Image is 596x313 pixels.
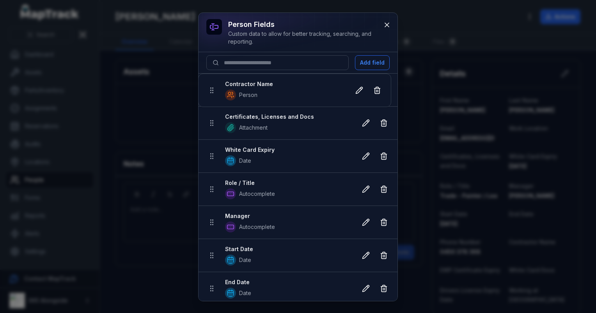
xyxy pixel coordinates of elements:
[225,80,351,88] strong: Work Location
[239,157,251,165] span: Date
[225,146,351,154] strong: White Card Expiry
[239,223,275,231] span: Autocomplete
[228,30,377,46] div: Custom data to allow for better tracking, searching, and reporting.
[225,245,351,253] strong: Start Date
[239,124,268,132] span: Attachment
[239,256,251,264] span: Date
[239,91,251,98] span: Text
[239,289,251,297] span: Date
[225,113,351,121] strong: Certificates, Licenses and Docs
[355,55,390,70] button: Add field
[225,212,351,220] strong: Manager
[239,190,275,198] span: Autocomplete
[225,278,351,286] strong: End Date
[225,179,351,187] strong: Role / Title
[228,19,377,30] h3: person fields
